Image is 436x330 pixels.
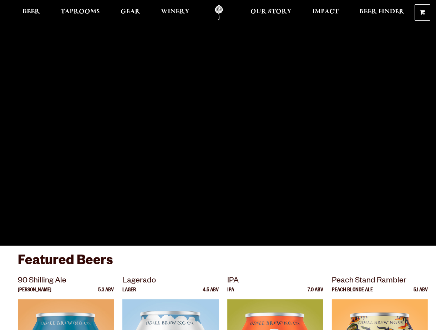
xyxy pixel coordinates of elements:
[18,253,418,275] h3: Featured Beers
[414,288,428,299] p: 5.1 ABV
[332,275,428,288] p: Peach Stand Rambler
[122,288,136,299] p: Lager
[332,288,373,299] p: Peach Blonde Ale
[56,5,105,21] a: Taprooms
[161,9,189,15] span: Winery
[18,288,51,299] p: [PERSON_NAME]
[122,275,218,288] p: Lagerado
[359,9,404,15] span: Beer Finder
[18,5,45,21] a: Beer
[203,288,219,299] p: 4.5 ABV
[18,275,114,288] p: 90 Shilling Ale
[246,5,296,21] a: Our Story
[227,288,234,299] p: IPA
[308,288,323,299] p: 7.0 ABV
[121,9,140,15] span: Gear
[156,5,194,21] a: Winery
[22,9,40,15] span: Beer
[355,5,409,21] a: Beer Finder
[308,5,343,21] a: Impact
[61,9,100,15] span: Taprooms
[227,275,323,288] p: IPA
[98,288,114,299] p: 5.3 ABV
[206,5,232,21] a: Odell Home
[250,9,291,15] span: Our Story
[116,5,145,21] a: Gear
[312,9,339,15] span: Impact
